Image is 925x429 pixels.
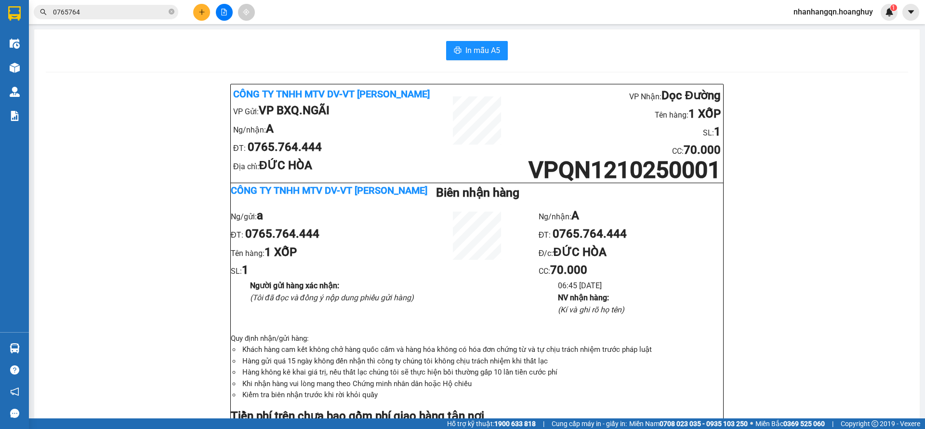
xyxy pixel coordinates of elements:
li: Hàng gửi quá 15 ngày không đến nhận thì công ty chúng tôi không chịu trách nhiệm khi thất lạc [240,356,723,367]
b: 0765.764.444 [248,140,322,154]
li: Khi nhận hàng vui lòng mang theo Chứng minh nhân dân hoặc Hộ chiếu [240,378,723,390]
span: copyright [872,420,878,427]
b: Công ty TNHH MTV DV-VT [PERSON_NAME] [3,4,76,46]
i: (Tôi đã đọc và đồng ý nộp dung phiếu gửi hàng) [250,293,414,302]
b: Biên nhận hàng [436,186,519,200]
strong: 0708 023 035 - 0935 103 250 [660,420,748,428]
img: warehouse-icon [10,39,20,49]
img: logo-vxr [8,6,21,21]
li: Ng/nhận: [3,67,83,85]
button: aim [238,4,255,21]
b: VP BXQ.NGÃI [28,50,99,64]
li: SL: [115,39,195,57]
b: ĐỨC HÒA [553,245,606,259]
b: A [571,209,579,222]
li: Kiểm tra biên nhận trước khi rời khỏi quầy [240,389,723,401]
b: VP BXQ.NGÃI [259,104,330,117]
li: Tên hàng: [231,243,415,262]
li: CC [517,141,721,160]
input: Tìm tên, số ĐT hoặc mã đơn [53,7,167,17]
li: ĐT: [539,225,723,243]
li: CC [115,57,195,76]
b: NV nhận hàng : [558,293,609,302]
span: caret-down [907,8,915,16]
li: 06:45 [DATE] [558,280,723,292]
b: A [266,122,274,135]
span: Hỗ trợ kỹ thuật: [447,418,536,429]
span: close-circle [169,8,174,17]
span: nhanhangqn.hoanghuy [786,6,881,18]
span: In mẫu A5 [465,44,500,56]
span: plus [198,9,205,15]
li: VP Nhận: [115,3,195,21]
b: 0765.764.444 [245,227,319,241]
b: Công ty TNHH MTV DV-VT [PERSON_NAME] [231,185,427,196]
li: Ng/nhận: [539,207,723,225]
li: Khách hàng cam kết không chở hàng quốc cấm và hàng hóa không có hóa đơn chứng từ và tự chịu trách... [240,344,723,356]
li: ĐT: [233,138,436,157]
button: printerIn mẫu A5 [446,41,508,60]
strong: 1900 633 818 [494,420,536,428]
span: Cung cấp máy in - giấy in: [552,418,627,429]
span: question-circle [10,365,19,375]
li: Hàng không kê khai giá trị, nếu thất lạc chúng tôi sẽ thực hiện bồi thường gấp 10 lần tiền cước phí [240,367,723,378]
span: Miền Bắc [755,418,825,429]
span: : [548,267,587,276]
li: Đ/c: [539,243,723,262]
b: ĐỨC HÒA [259,159,312,172]
li: VP Gửi: [3,48,83,67]
sup: 1 [890,4,897,11]
span: | [543,418,544,429]
span: 1 [892,4,895,11]
b: 70.000 [550,263,587,277]
li: SL: [231,261,415,280]
b: Người gửi hàng xác nhận : [250,281,339,290]
span: close-circle [169,9,174,14]
li: Ng/nhận: [233,120,436,138]
b: 1 XỐP [688,107,721,121]
button: caret-down [902,4,919,21]
li: ĐT: [231,225,415,243]
li: Tên hàng: [115,21,195,40]
span: aim [243,9,250,15]
i: (Kí và ghi rõ họ tên) [558,305,624,314]
img: warehouse-icon [10,63,20,73]
b: 1 [714,125,721,138]
b: 1 XỐP [264,245,297,259]
li: Ng/gửi: [231,207,415,225]
b: 70.000 [684,143,721,157]
span: message [10,409,19,418]
img: icon-new-feature [885,8,894,16]
li: VP Gửi: [233,102,436,120]
span: file-add [221,9,227,15]
li: VP Nhận: [517,87,721,105]
li: Địa chỉ: [233,157,436,175]
ul: CC [539,207,723,316]
li: Tên hàng: [517,105,721,123]
img: warehouse-icon [10,87,20,97]
span: : [682,147,721,156]
strong: Tiền phí trên chưa bao gồm phí giao hàng tận nơi [231,409,484,423]
span: ⚪️ [750,422,753,426]
span: Miền Nam [629,418,748,429]
b: 1 [242,263,249,277]
li: SL: [517,123,721,141]
b: a [257,209,263,222]
img: solution-icon [10,111,20,121]
b: 0765.764.444 [553,227,627,241]
span: | [832,418,833,429]
button: file-add [216,4,233,21]
button: plus [193,4,210,21]
b: Dọc Đường [661,89,721,102]
h1: VPQN1210250001 [517,160,721,180]
span: printer [454,46,462,55]
b: A [36,68,43,82]
strong: 0369 525 060 [783,420,825,428]
span: notification [10,387,19,396]
b: Công ty TNHH MTV DV-VT [PERSON_NAME] [233,88,430,100]
span: search [40,9,47,15]
img: warehouse-icon [10,343,20,353]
